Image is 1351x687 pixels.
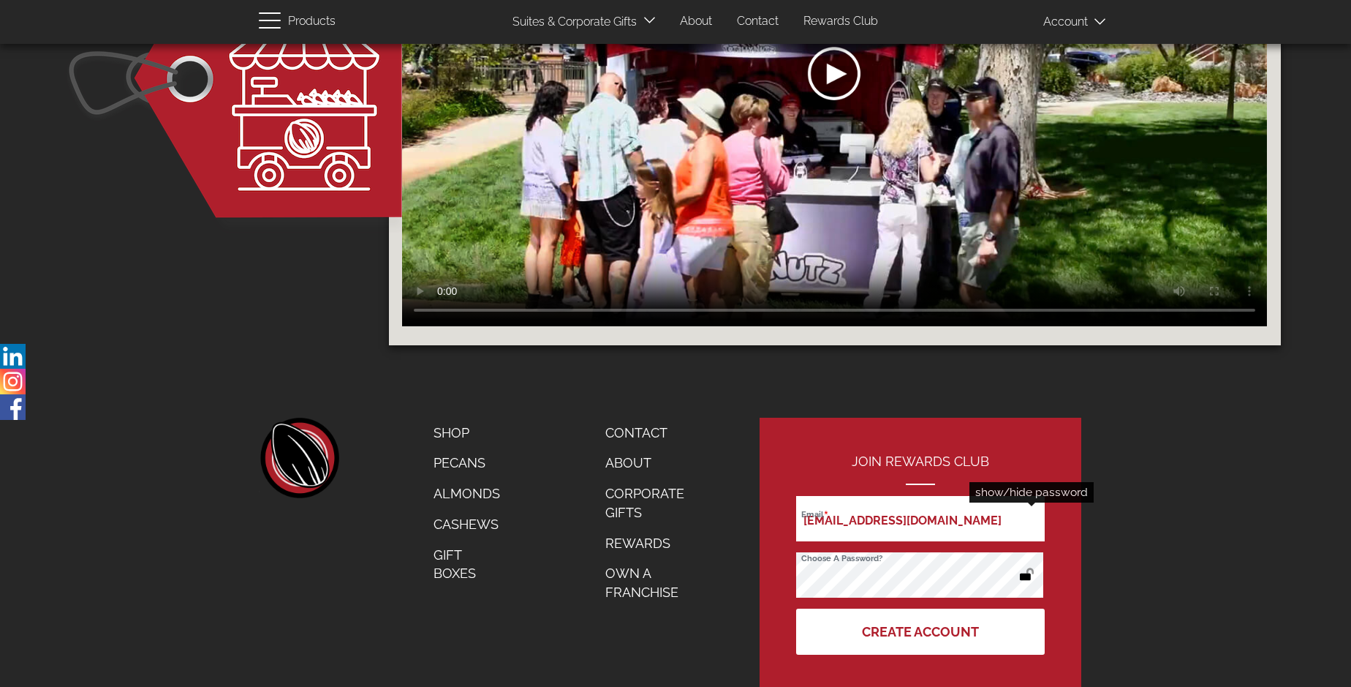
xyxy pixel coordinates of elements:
[259,418,339,498] a: home
[594,558,713,607] a: Own a Franchise
[423,509,511,540] a: Cashews
[969,482,1094,503] div: show/hide password
[796,496,1045,541] input: Email
[594,478,713,528] a: Corporate Gifts
[792,7,889,36] a: Rewards Club
[423,540,511,589] a: Gift Boxes
[423,448,511,478] a: Pecans
[594,448,713,478] a: About
[288,11,336,32] span: Products
[669,7,723,36] a: About
[423,478,511,509] a: Almonds
[502,8,641,37] a: Suites & Corporate Gifts
[796,609,1045,655] button: Create Account
[726,7,790,36] a: Contact
[594,528,713,559] a: Rewards
[423,418,511,448] a: Shop
[796,454,1045,485] h2: Join Rewards Club
[594,418,713,448] a: Contact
